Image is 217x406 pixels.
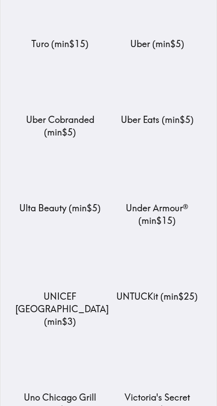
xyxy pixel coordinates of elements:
p: Ulta Beauty ( min $5 ) [15,202,105,214]
p: Uber Cobranded ( min $5 ) [15,114,105,139]
a: UNICEF USAUNICEF [GEOGRAPHIC_DATA] (min$3) [15,234,105,328]
a: Uber EatsUber Eats (min$5) [112,57,202,126]
p: UNTUCKit ( min $25 ) [112,290,202,303]
p: Uber Eats ( min $5 ) [112,114,202,126]
p: Under Armour® ( min $15 ) [112,202,202,227]
a: Under Armour®Under Armour® (min$15) [112,146,202,227]
a: UNTUCKitUNTUCKit (min$25) [112,234,202,303]
a: Ulta BeautyUlta Beauty (min$5) [15,146,105,214]
p: UNICEF [GEOGRAPHIC_DATA] ( min $3 ) [15,290,105,328]
p: Turo ( min $15 ) [15,38,105,50]
a: Uber CobrandedUber Cobranded (min$5) [15,57,105,139]
p: Uber ( min $5 ) [112,38,202,50]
